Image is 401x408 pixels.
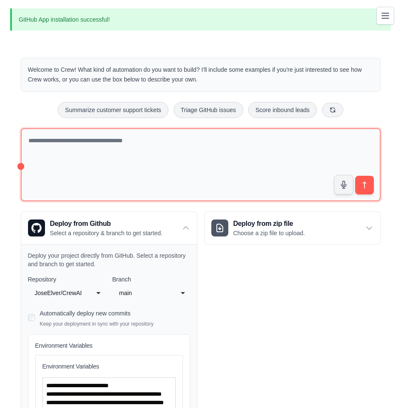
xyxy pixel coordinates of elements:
p: GitHub App installation successful! [10,8,391,31]
p: Deploy your project directly from GitHub. Select a repository and branch to get started. [28,251,190,268]
h3: Deploy from zip file [233,219,305,229]
label: Repository [28,275,106,284]
div: JoseElver/CrewAI [35,288,82,298]
iframe: Chat Widget [359,367,401,408]
p: Keep your deployment in sync with your repository [40,321,154,327]
p: Welcome to Crew! What kind of automation do you want to build? I'll include some examples if you'... [28,65,373,84]
label: Automatically deploy new commits [40,310,131,317]
label: Branch [112,275,190,284]
h3: Deploy from Github [50,219,163,229]
button: Triage GitHub issues [174,102,243,118]
h3: Environment Variables [42,362,176,371]
button: Toggle navigation [376,7,394,25]
p: Choose a zip file to upload. [233,229,305,237]
div: main [119,288,166,298]
button: Summarize customer support tickets [58,102,168,118]
h4: Environment Variables [35,341,183,350]
p: Select a repository & branch to get started. [50,229,163,237]
button: Score inbound leads [248,102,317,118]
